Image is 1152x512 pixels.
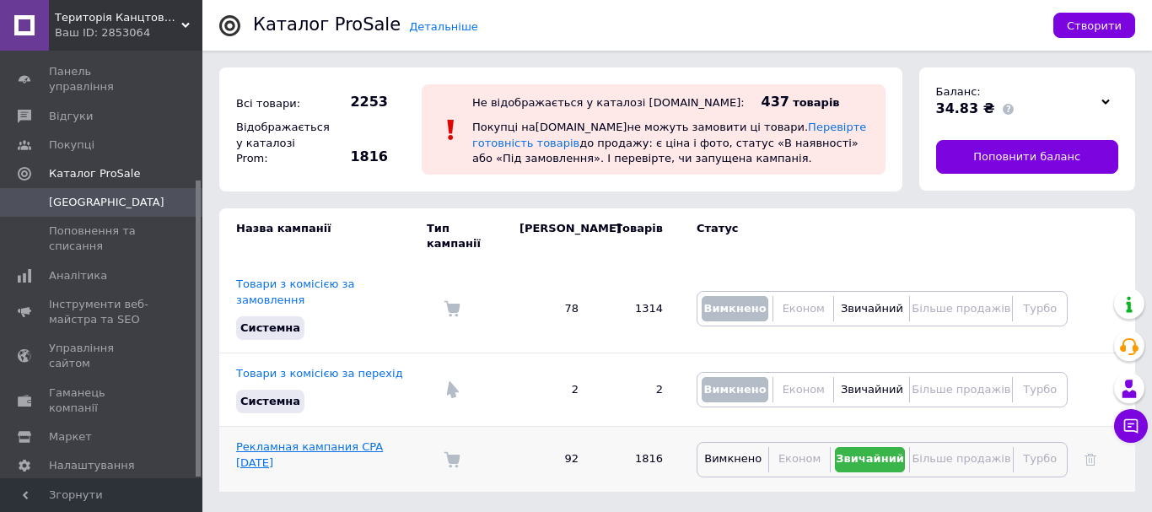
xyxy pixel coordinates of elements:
a: Рекламная кампания CPA [DATE] [236,440,383,468]
button: Звичайний [835,447,906,472]
span: Поповнення та списання [49,224,156,254]
img: :exclamation: [439,117,464,143]
span: Інструменти веб-майстра та SEO [49,297,156,327]
div: Всі товари: [232,92,325,116]
span: 437 [762,94,789,110]
button: Економ [778,296,829,321]
a: Товари з комісією за перехід [236,367,403,380]
span: 1816 [329,148,388,166]
button: Більше продажів [914,447,1008,472]
button: Економ [778,377,829,402]
td: Статус [680,208,1068,264]
td: Тип кампанії [427,208,503,264]
button: Економ [773,447,825,472]
span: Створити [1067,19,1122,32]
span: Вимкнено [704,452,762,465]
button: Створити [1053,13,1135,38]
span: Панель управління [49,64,156,94]
span: Економ [783,383,825,396]
span: Маркет [49,429,92,445]
button: Турбо [1017,296,1063,321]
td: 92 [503,427,595,492]
span: Звичайний [841,383,903,396]
span: Системна [240,395,300,407]
button: Звичайний [838,377,905,402]
td: Товарів [595,208,680,264]
td: [PERSON_NAME] [503,208,595,264]
span: Турбо [1023,302,1057,315]
button: Турбо [1018,447,1063,472]
span: Турбо [1023,383,1057,396]
button: Більше продажів [914,377,1008,402]
a: Товари з комісією за замовлення [236,278,354,305]
span: Поповнити баланс [973,149,1080,164]
span: Гаманець компанії [49,385,156,416]
span: Вимкнено [703,302,766,315]
button: Більше продажів [914,296,1008,321]
button: Вимкнено [702,296,768,321]
span: Територія Канцтоварів [55,10,181,25]
td: Назва кампанії [219,208,427,264]
td: 78 [503,264,595,353]
div: Не відображається у каталозі [DOMAIN_NAME]: [472,96,745,109]
span: Баланс: [936,85,981,98]
td: 2 [503,353,595,426]
span: Звичайний [841,302,903,315]
button: Вимкнено [702,447,764,472]
span: Вимкнено [703,383,766,396]
td: 1314 [595,264,680,353]
a: Детальніше [409,20,478,33]
span: Турбо [1023,452,1057,465]
span: Економ [783,302,825,315]
span: Системна [240,321,300,334]
span: [GEOGRAPHIC_DATA] [49,195,164,210]
div: Ваш ID: 2853064 [55,25,202,40]
span: товарів [793,96,839,109]
span: Більше продажів [912,383,1010,396]
img: Комісія за замовлення [444,451,460,468]
a: Поповнити баланс [936,140,1119,174]
span: Відгуки [49,109,93,124]
span: Покупці [49,137,94,153]
span: Покупці на [DOMAIN_NAME] не можуть замовити ці товари. до продажу: є ціна і фото, статус «В наявн... [472,121,866,164]
td: 1816 [595,427,680,492]
span: Звичайний [836,452,904,465]
span: Налаштування [49,458,135,473]
span: Більше продажів [912,302,1010,315]
span: Економ [778,452,821,465]
a: Видалити [1085,452,1096,465]
a: Перевірте готовність товарів [472,121,866,148]
div: Відображається у каталозі Prom: [232,116,325,170]
span: Більше продажів [912,452,1010,465]
img: Комісія за замовлення [444,300,460,317]
td: 2 [595,353,680,426]
span: 2253 [329,93,388,111]
div: Каталог ProSale [253,16,401,34]
button: Чат з покупцем [1114,409,1148,443]
button: Турбо [1017,377,1063,402]
span: Управління сайтом [49,341,156,371]
button: Вимкнено [702,377,768,402]
span: Аналітика [49,268,107,283]
img: Комісія за перехід [444,381,460,398]
button: Звичайний [838,296,905,321]
span: 34.83 ₴ [936,100,995,116]
span: Каталог ProSale [49,166,140,181]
